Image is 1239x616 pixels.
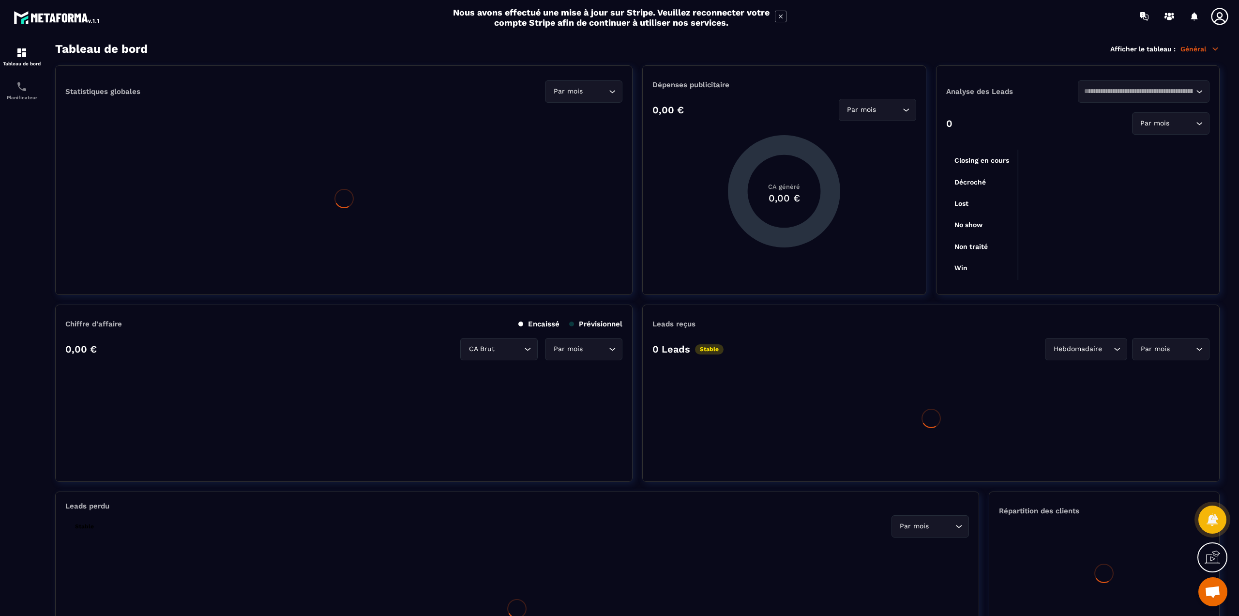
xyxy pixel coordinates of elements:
[16,81,28,92] img: scheduler
[545,80,622,103] div: Search for option
[1172,344,1194,354] input: Search for option
[70,522,99,532] p: Stable
[898,521,931,532] span: Par mois
[65,320,122,328] p: Chiffre d’affaire
[1172,118,1194,129] input: Search for option
[1078,80,1209,103] div: Search for option
[55,42,148,56] h3: Tableau de bord
[652,343,690,355] p: 0 Leads
[954,200,968,207] tspan: Lost
[946,118,952,129] p: 0
[1198,577,1227,606] a: Mở cuộc trò chuyện
[2,74,41,108] a: schedulerschedulerPlanificateur
[569,320,622,328] p: Prévisionnel
[1138,344,1172,354] span: Par mois
[1104,344,1111,354] input: Search for option
[954,264,967,272] tspan: Win
[845,105,878,115] span: Par mois
[585,344,606,354] input: Search for option
[1084,86,1194,97] input: Search for option
[545,338,622,360] div: Search for option
[1110,45,1176,53] p: Afficher le tableau :
[1132,112,1209,135] div: Search for option
[652,320,695,328] p: Leads reçus
[839,99,916,121] div: Search for option
[460,338,538,360] div: Search for option
[497,344,522,354] input: Search for option
[2,40,41,74] a: formationformationTableau de bord
[954,156,1009,165] tspan: Closing en cours
[518,320,559,328] p: Encaissé
[1051,344,1104,354] span: Hebdomadaire
[695,344,724,354] p: Stable
[1138,118,1172,129] span: Par mois
[891,515,969,538] div: Search for option
[65,502,109,510] p: Leads perdu
[946,87,1078,96] p: Analyse des Leads
[551,86,585,97] span: Par mois
[999,507,1209,515] p: Répartition des clients
[954,178,986,186] tspan: Décroché
[931,521,953,532] input: Search for option
[652,104,684,116] p: 0,00 €
[1045,338,1127,360] div: Search for option
[878,105,900,115] input: Search for option
[2,61,41,66] p: Tableau de bord
[652,80,916,89] p: Dépenses publicitaire
[467,344,497,354] span: CA Brut
[1132,338,1209,360] div: Search for option
[65,87,140,96] p: Statistiques globales
[954,221,983,229] tspan: No show
[14,9,101,26] img: logo
[2,95,41,100] p: Planificateur
[551,344,585,354] span: Par mois
[585,86,606,97] input: Search for option
[1180,45,1220,53] p: Général
[65,343,97,355] p: 0,00 €
[16,47,28,59] img: formation
[954,243,988,250] tspan: Non traité
[453,7,770,28] h2: Nous avons effectué une mise à jour sur Stripe. Veuillez reconnecter votre compte Stripe afin de ...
